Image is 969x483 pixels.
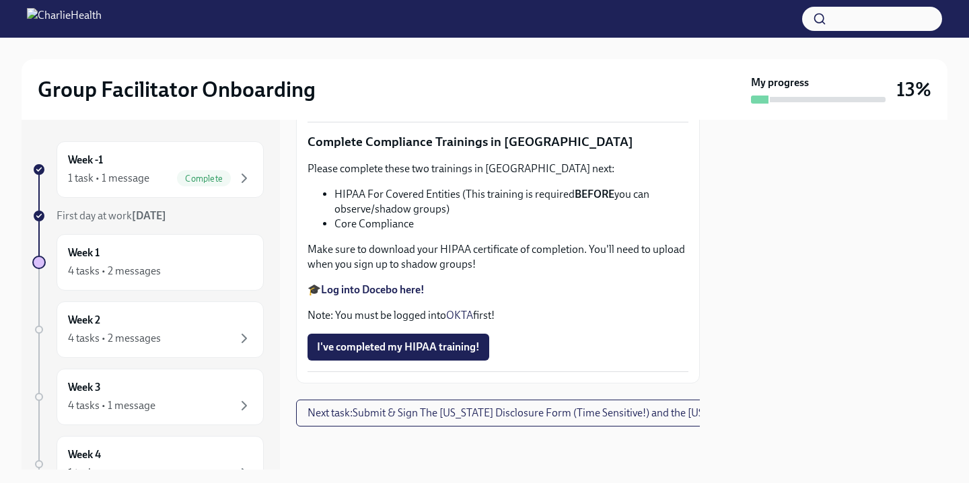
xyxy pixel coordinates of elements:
[177,174,231,184] span: Complete
[68,153,103,168] h6: Week -1
[321,283,425,296] a: Log into Docebo here!
[308,161,688,176] p: Please complete these two trainings in [GEOGRAPHIC_DATA] next:
[308,242,688,272] p: Make sure to download your HIPAA certificate of completion. You'll need to upload when you sign u...
[308,308,688,323] p: Note: You must be logged into first!
[296,400,842,426] button: Next task:Submit & Sign The [US_STATE] Disclosure Form (Time Sensitive!) and the [US_STATE] Backg...
[334,187,688,217] li: HIPAA For Covered Entities (This training is required you can observe/shadow groups)
[68,313,100,328] h6: Week 2
[32,234,264,291] a: Week 14 tasks • 2 messages
[38,76,316,103] h2: Group Facilitator Onboarding
[68,171,149,186] div: 1 task • 1 message
[308,133,688,151] p: Complete Compliance Trainings in [GEOGRAPHIC_DATA]
[32,369,264,425] a: Week 34 tasks • 1 message
[27,8,102,30] img: CharlieHealth
[575,188,614,200] strong: BEFORE
[446,309,473,322] a: OKTA
[334,217,688,231] li: Core Compliance
[308,334,489,361] button: I've completed my HIPAA training!
[751,75,809,90] strong: My progress
[68,398,155,413] div: 4 tasks • 1 message
[68,380,101,395] h6: Week 3
[308,406,830,420] span: Next task : Submit & Sign The [US_STATE] Disclosure Form (Time Sensitive!) and the [US_STATE] Bac...
[132,209,166,222] strong: [DATE]
[68,264,161,278] div: 4 tasks • 2 messages
[32,301,264,358] a: Week 24 tasks • 2 messages
[68,331,161,346] div: 4 tasks • 2 messages
[32,141,264,198] a: Week -11 task • 1 messageComplete
[68,447,101,462] h6: Week 4
[68,246,100,260] h6: Week 1
[896,77,931,102] h3: 13%
[308,283,688,297] p: 🎓
[68,466,94,480] div: 1 task
[317,340,480,354] span: I've completed my HIPAA training!
[32,209,264,223] a: First day at work[DATE]
[57,209,166,222] span: First day at work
